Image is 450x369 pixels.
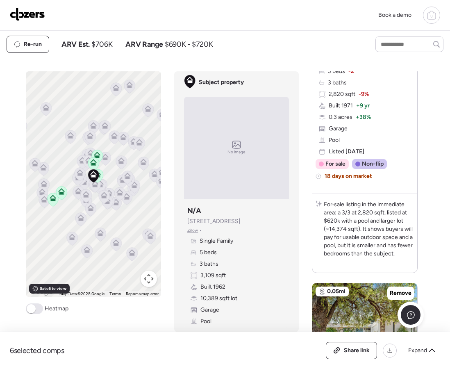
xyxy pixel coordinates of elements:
span: Garage [200,306,219,314]
span: Remove [390,289,411,297]
span: 0.05mi [327,287,345,296]
span: • [200,227,202,234]
span: Built 1962 [200,283,225,291]
span: Zillow [187,227,198,234]
span: Share link [344,346,370,355]
span: Satellite view [40,285,66,292]
img: Logo [10,8,45,21]
span: 0.3 acres [329,113,352,121]
a: Report a map error [126,292,159,296]
span: [STREET_ADDRESS] [187,217,241,225]
span: + 9 yr [356,102,370,110]
a: Terms (opens in new tab) [109,292,121,296]
span: -2 [348,67,354,75]
span: 10,389 sqft lot [200,294,237,303]
button: Map camera controls [141,271,157,287]
span: $690K - $720K [165,39,213,49]
span: For sale [325,160,345,168]
span: Garage [329,125,348,133]
span: ARV Range [125,39,163,49]
span: Expand [408,346,427,355]
span: 3 baths [328,79,347,87]
span: Map Data ©2025 Google [59,292,105,296]
span: 6 selected comps [10,346,64,355]
span: Subject property [199,78,244,87]
span: Heatmap [45,305,68,313]
span: Pool [329,136,340,144]
span: 3 baths [200,260,218,268]
span: No image [227,149,245,155]
span: 18 days on market [325,172,372,180]
span: 2,820 sqft [329,90,355,98]
span: Book a demo [378,11,411,18]
span: [DATE] [344,148,364,155]
span: 5 beds [200,248,217,257]
a: Open this area in Google Maps (opens a new window) [28,286,55,297]
span: ARV Est. [61,39,90,49]
span: 3,109 sqft [200,271,226,280]
img: Google [28,286,55,297]
span: Listed [329,148,364,156]
span: Built 1971 [329,102,353,110]
span: + 38% [356,113,371,121]
span: -9% [359,90,369,98]
span: Pool [200,317,211,326]
span: Re-run [24,40,42,48]
p: For‑sale listing in the immediate area: a 3/3 at 2,820 sqft, listed at $620k with a pool and larg... [324,200,414,258]
span: Non-flip [362,160,384,168]
span: $706K [91,39,112,49]
span: Single Family [200,237,233,245]
h3: N/A [187,206,201,216]
span: 3 beds [328,67,345,75]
